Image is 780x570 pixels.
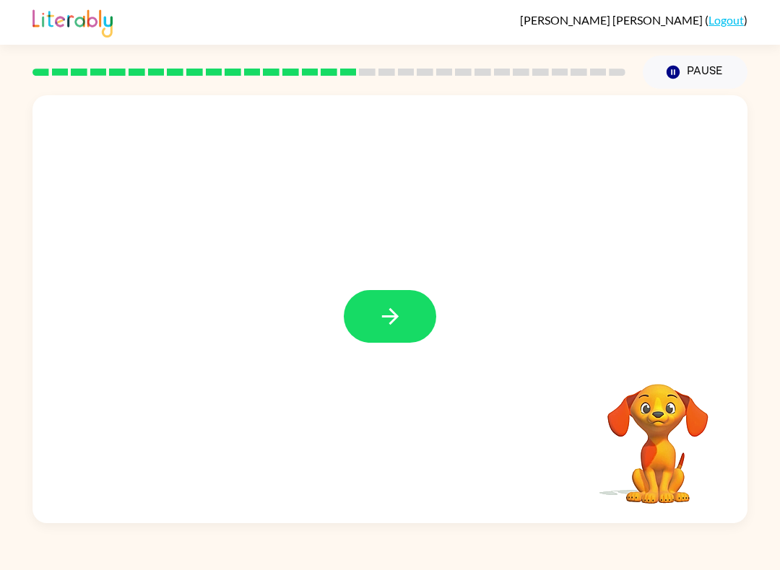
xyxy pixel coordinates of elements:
span: [PERSON_NAME] [PERSON_NAME] [520,13,705,27]
video: Your browser must support playing .mp4 files to use Literably. Please try using another browser. [586,361,730,506]
button: Pause [643,56,747,89]
a: Logout [708,13,744,27]
img: Literably [32,6,113,38]
div: ( ) [520,13,747,27]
